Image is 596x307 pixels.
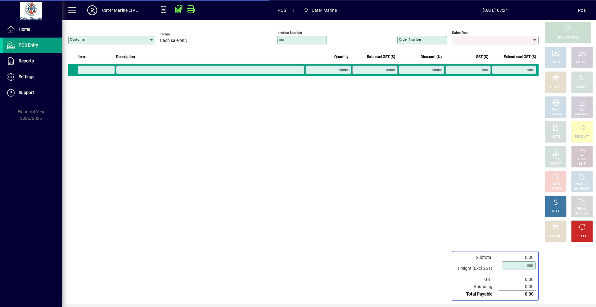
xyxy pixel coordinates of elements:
td: Freight (Excl GST) [455,261,499,276]
div: ACCOUNT [575,112,589,117]
div: SELECT [550,162,561,166]
div: PROCESS SALE [557,35,579,40]
td: 0.00 [499,254,536,261]
mat-label: Invoice number [278,30,302,35]
div: RESET [577,234,587,239]
a: Reports [3,53,62,69]
div: PRODUCT [575,135,589,139]
td: GST [455,276,499,283]
span: [DATE] 07:24 [413,5,578,15]
td: 0.00 [499,276,536,283]
span: Rate excl GST ($) [367,53,395,60]
div: SUMMARY [574,187,590,191]
div: PRICE [552,157,560,162]
div: PROFIT [550,209,561,214]
div: Cater Marine LIVE [102,5,138,15]
span: POS [278,5,286,15]
td: Total Payable [455,291,499,298]
span: 1 [292,5,295,15]
div: PRODUCT [575,182,589,187]
td: 0.00 [499,291,536,298]
div: PRODUCT [549,112,562,117]
span: Item [78,53,85,60]
span: Description [116,53,135,60]
div: CASH [552,60,560,65]
div: GL [580,107,584,112]
div: DISCOUNT [548,234,563,239]
div: CHEQUE [576,60,588,65]
span: Quantity [334,53,349,60]
div: LINE [579,162,585,166]
span: Support [19,90,34,95]
span: Home [19,27,30,32]
td: Subtotal [455,254,499,261]
span: Cater Marine [312,5,337,15]
span: GST ($) [476,53,488,60]
button: Profile [82,5,102,16]
span: Cash sale only [160,38,187,43]
mat-label: Sales rep [452,30,467,35]
span: Cater Marine [301,5,340,16]
mat-label: Customer [70,37,86,42]
div: EFTPOS [550,85,562,90]
a: Settings [3,69,62,85]
a: Home [3,22,62,37]
div: CHARGE [576,85,588,90]
div: Pos1 [578,5,588,15]
mat-label: Order number [399,37,421,42]
div: HOLD [552,182,560,187]
div: RECALL [577,207,588,211]
span: Terms [160,32,197,36]
span: Discount (%) [421,53,442,60]
td: 0.00 [499,283,536,291]
span: Reports [19,58,34,63]
div: NOTE [552,135,560,139]
div: DELETE [577,157,587,162]
span: Settings [19,74,34,79]
div: MISC [552,107,559,112]
td: Rounding [455,283,499,291]
a: Support [3,85,62,101]
span: POS Entry [19,43,38,47]
span: Extend excl GST ($) [504,53,536,60]
div: INVOICE [550,187,561,191]
div: INVOICES [575,211,589,216]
